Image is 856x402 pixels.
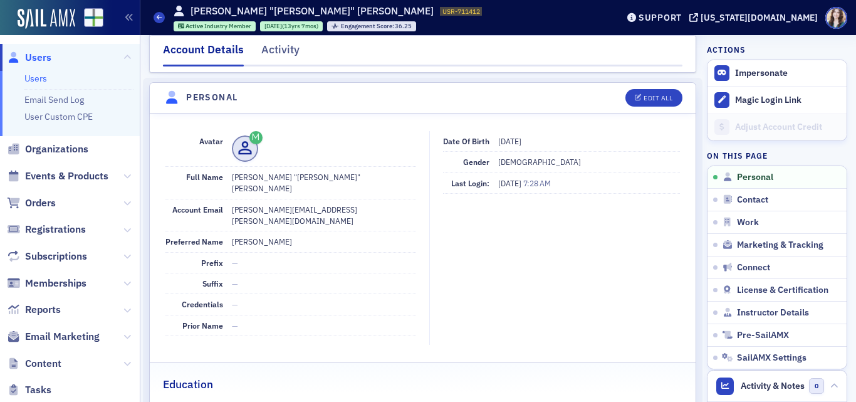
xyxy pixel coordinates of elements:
div: Edit All [644,95,672,102]
span: Industry Member [204,22,251,30]
span: [DATE] [498,136,521,146]
span: Reports [25,303,61,317]
img: SailAMX [84,8,103,28]
dd: [DEMOGRAPHIC_DATA] [498,152,680,172]
span: [DATE] [498,178,523,188]
span: Preferred Name [165,236,223,246]
span: Engagement Score : [341,22,395,30]
span: Suffix [202,278,223,288]
span: Email Marketing [25,330,100,344]
div: (13yrs 7mos) [264,22,318,30]
span: — [232,299,238,309]
span: Instructor Details [737,307,809,319]
span: Organizations [25,142,88,156]
h2: Education [163,376,213,393]
span: [DATE] [264,22,282,30]
a: Reports [7,303,61,317]
span: Last Login: [451,178,489,188]
div: Account Details [163,41,244,66]
button: [US_STATE][DOMAIN_NAME] [689,13,822,22]
span: Subscriptions [25,250,87,263]
dd: [PERSON_NAME][EMAIL_ADDRESS][PERSON_NAME][DOMAIN_NAME] [232,199,416,231]
a: Organizations [7,142,88,156]
a: Email Send Log [24,94,84,105]
a: Subscriptions [7,250,87,263]
span: Activity & Notes [741,379,805,393]
div: Adjust Account Credit [735,122,840,133]
a: Content [7,357,61,371]
span: Full Name [186,172,223,182]
div: Active: Active: Industry Member [174,21,256,31]
span: Date of Birth [443,136,489,146]
span: Work [737,217,759,228]
span: Tasks [25,383,51,397]
span: Marketing & Tracking [737,240,823,251]
span: Active [185,22,204,30]
span: Content [25,357,61,371]
span: — [232,320,238,331]
a: User Custom CPE [24,111,93,122]
button: Edit All [625,89,682,107]
div: 36.25 [341,23,412,30]
span: License & Certification [737,285,828,296]
a: Active Industry Member [178,22,252,30]
span: Memberships [25,277,86,290]
span: Profile [825,7,847,29]
h4: Actions [707,44,746,55]
div: 2012-01-10 00:00:00 [260,21,323,31]
span: Gender [463,157,489,167]
span: Prefix [201,258,223,268]
div: Engagement Score: 36.25 [327,21,416,31]
span: Registrations [25,223,86,236]
div: Magic Login Link [735,95,840,106]
span: 0 [809,378,825,394]
a: Memberships [7,277,86,290]
a: Users [24,73,47,84]
div: [US_STATE][DOMAIN_NAME] [701,12,818,23]
button: Impersonate [735,68,788,79]
span: — [232,278,238,288]
span: — [232,258,238,268]
h4: Personal [186,91,237,104]
span: Pre-SailAMX [737,330,789,341]
a: Events & Products [7,169,108,183]
img: SailAMX [18,9,75,29]
h4: On this page [707,150,847,161]
span: Prior Name [182,320,223,331]
div: Support [639,12,682,23]
span: Credentials [182,299,223,309]
dd: [PERSON_NAME] "[PERSON_NAME]" [PERSON_NAME] [232,167,416,199]
div: Activity [261,41,300,65]
a: View Homepage [75,8,103,29]
span: Users [25,51,51,65]
a: Users [7,51,51,65]
span: USR-711412 [442,7,480,16]
a: Tasks [7,383,51,397]
span: Personal [737,172,773,183]
button: Magic Login Link [707,87,847,114]
a: Adjust Account Credit [707,114,847,140]
span: Events & Products [25,169,108,183]
span: Orders [25,196,56,210]
a: Registrations [7,223,86,236]
span: Account Email [172,204,223,214]
dd: [PERSON_NAME] [232,231,416,251]
a: Orders [7,196,56,210]
span: Avatar [199,136,223,146]
span: Connect [737,262,770,273]
span: Contact [737,194,768,206]
span: SailAMX Settings [737,352,806,364]
span: 7:28 AM [523,178,551,188]
h1: [PERSON_NAME] "[PERSON_NAME]" [PERSON_NAME] [191,4,434,18]
a: Email Marketing [7,330,100,344]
